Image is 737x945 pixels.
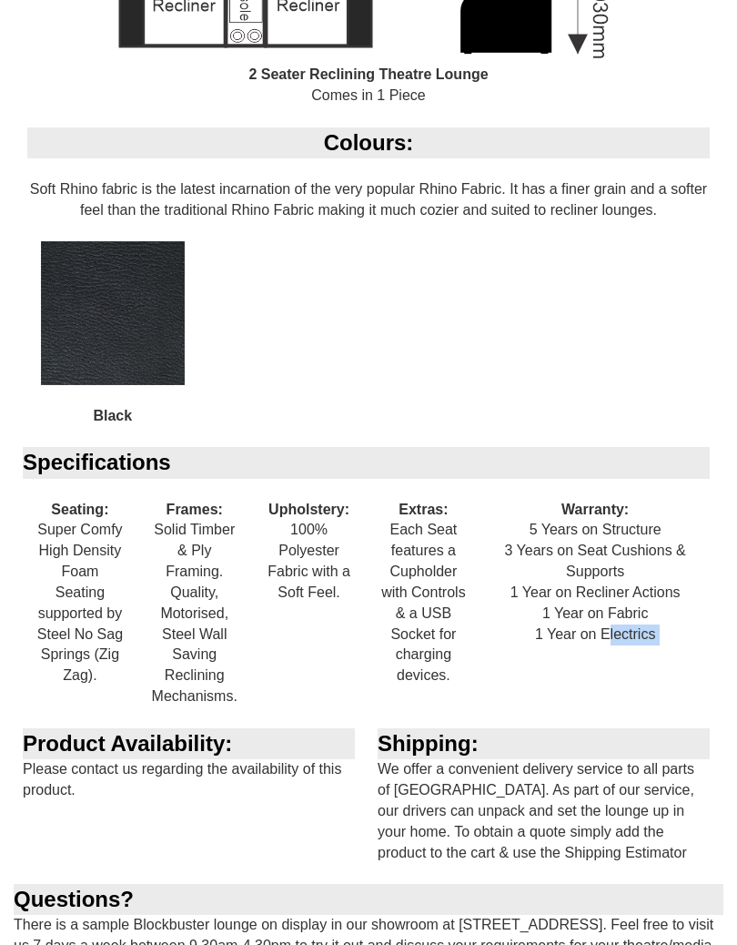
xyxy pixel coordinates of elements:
[480,479,710,666] div: 5 Years on Structure 3 Years on Seat Cushions & Supports 1 Year on Recliner Actions 1 Year on Fab...
[51,502,108,517] b: Seating:
[252,479,367,625] div: 100% Polyester Fabric with a Soft Feel.
[366,479,480,707] div: Each Seat features a Cupholder with Controls & a USB Socket for charging devices.
[41,241,185,385] img: Black
[378,728,710,759] div: Shipping:
[14,127,723,448] div: Soft Rhino fabric is the latest incarnation of the very popular Rhino Fabric. It has a finer grai...
[93,408,132,423] b: Black
[23,447,710,478] div: Specifications
[399,502,448,517] b: Extras:
[14,728,368,822] div: Please contact us regarding the availability of this product.
[23,479,137,707] div: Super Comfy High Density Foam Seating supported by Steel No Sag Springs (Zig Zag).
[561,502,629,517] b: Warranty:
[248,66,488,82] b: 2 Seater Reclining Theatre Lounge
[27,127,710,158] div: Colours:
[167,502,223,517] b: Frames:
[137,479,252,728] div: Solid Timber & Ply Framing. Quality, Motorised, Steel Wall Saving Reclining Mechanisms.
[368,728,723,884] div: We offer a convenient delivery service to all parts of [GEOGRAPHIC_DATA]. As part of our service,...
[268,502,349,517] b: Upholstery:
[23,728,355,759] div: Product Availability:
[14,884,723,915] div: Questions?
